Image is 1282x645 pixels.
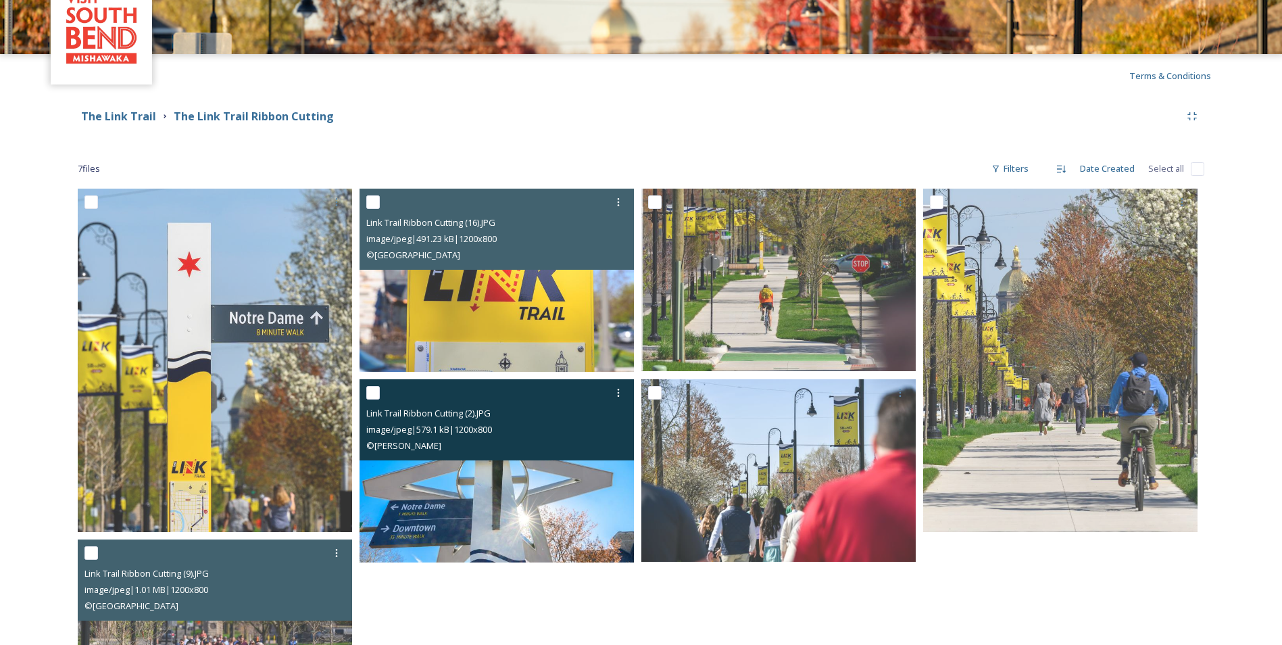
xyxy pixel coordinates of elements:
img: Link Trail Ribbon Cutting (2).JPG [360,379,634,563]
span: image/jpeg | 1.01 MB | 1200 x 800 [84,583,208,596]
span: Link Trail Ribbon Cutting (2).JPG [366,407,491,419]
div: Filters [985,156,1035,182]
span: © [GEOGRAPHIC_DATA] [84,600,178,612]
img: Link Trail Ribbon Cutting (12).JPG [78,189,352,532]
span: Link Trail Ribbon Cutting (9).JPG [84,567,209,579]
span: 7 file s [78,162,100,175]
img: Link Trail Ribbon Cutting (16).JPG [360,189,634,372]
span: © [GEOGRAPHIC_DATA] [366,249,460,261]
span: Link Trail Ribbon Cutting (16).JPG [366,216,495,229]
img: Link Trail Ribbon Cutting (10).JPG [923,189,1198,532]
div: Date Created [1073,156,1141,182]
img: 042425_the-link-05-Visit%20South%20Bend%20Mishawaka.jpg [641,379,916,562]
strong: The Link Trail [81,109,156,124]
span: Select all [1148,162,1184,175]
span: image/jpeg | 491.23 kB | 1200 x 800 [366,233,497,245]
span: Terms & Conditions [1129,70,1211,82]
span: © [PERSON_NAME] [366,439,441,452]
a: Terms & Conditions [1129,68,1231,84]
strong: The Link Trail Ribbon Cutting [174,109,334,124]
span: image/jpeg | 579.1 kB | 1200 x 800 [366,423,492,435]
img: Link Trail Ribbon Cutting (15).JPG [641,189,916,371]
